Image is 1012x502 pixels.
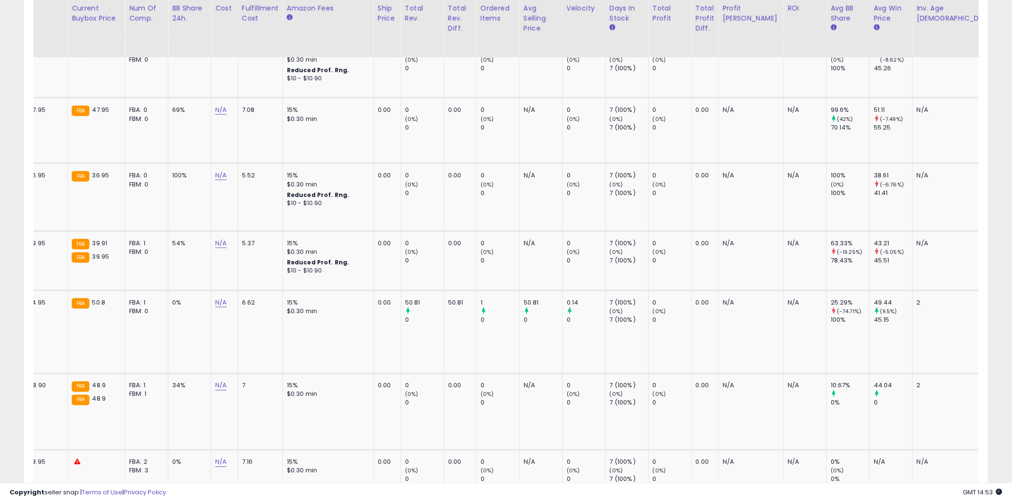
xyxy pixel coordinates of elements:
[215,298,227,307] a: N/A
[831,316,869,324] div: 100%
[215,171,227,180] a: N/A
[788,3,823,13] div: ROI
[831,106,869,114] div: 99.6%
[287,55,366,64] div: $0.30 min
[448,106,469,114] div: 0.00
[653,316,692,324] div: 0
[696,171,711,180] div: 0.00
[129,55,161,64] div: FBM: 0
[92,171,109,180] span: 36.95
[610,56,623,64] small: (0%)
[874,256,913,265] div: 45.51
[378,458,394,467] div: 0.00
[448,239,469,248] div: 0.00
[129,239,161,248] div: FBA: 1
[405,239,444,248] div: 0
[653,3,688,23] div: Total Profit
[378,171,394,180] div: 0.00
[653,181,666,188] small: (0%)
[653,56,666,64] small: (0%)
[82,488,122,497] a: Terms of Use
[10,488,44,497] strong: Copyright
[696,239,711,248] div: 0.00
[831,467,844,475] small: (0%)
[242,171,275,180] div: 5.52
[172,3,207,23] div: BB Share 24h.
[653,248,666,256] small: (0%)
[831,382,869,390] div: 10.67%
[567,248,580,256] small: (0%)
[92,105,109,114] span: 47.95
[448,298,469,307] div: 50.81
[481,123,519,132] div: 0
[831,399,869,407] div: 0%
[653,458,692,467] div: 0
[723,298,776,307] div: N/A
[405,189,444,197] div: 0
[92,298,105,307] span: 50.8
[831,64,869,73] div: 100%
[653,399,692,407] div: 0
[378,382,394,390] div: 0.00
[874,316,913,324] div: 45.15
[610,123,649,132] div: 7 (100%)
[405,64,444,73] div: 0
[788,239,819,248] div: N/A
[696,458,711,467] div: 0.00
[172,171,204,180] div: 100%
[481,298,519,307] div: 1
[378,239,394,248] div: 0.00
[696,382,711,390] div: 0.00
[287,390,366,399] div: $0.30 min
[287,267,366,275] div: $10 - $10.90
[567,181,580,188] small: (0%)
[653,115,666,123] small: (0%)
[92,394,106,404] span: 48.9
[405,399,444,407] div: 0
[917,298,1009,307] div: 2
[405,106,444,114] div: 0
[831,256,869,265] div: 78.43%
[448,171,469,180] div: 0.00
[917,458,1009,467] div: N/A
[874,382,913,390] div: 44.04
[653,391,666,398] small: (0%)
[72,382,89,392] small: FBA
[788,382,819,390] div: N/A
[129,307,161,316] div: FBM: 0
[874,123,913,132] div: 55.25
[610,106,649,114] div: 7 (100%)
[788,458,819,467] div: N/A
[92,252,109,261] span: 39.95
[567,256,605,265] div: 0
[72,3,121,23] div: Current Buybox Price
[874,189,913,197] div: 41.41
[880,56,904,64] small: (-8.62%)
[287,458,366,467] div: 15%
[172,298,204,307] div: 0%
[481,189,519,197] div: 0
[287,115,366,123] div: $0.30 min
[610,115,623,123] small: (0%)
[610,239,649,248] div: 7 (100%)
[696,3,715,33] div: Total Profit Diff.
[696,298,711,307] div: 0.00
[481,181,494,188] small: (0%)
[215,458,227,467] a: N/A
[610,256,649,265] div: 7 (100%)
[788,171,819,180] div: N/A
[567,189,605,197] div: 0
[874,171,913,180] div: 38.61
[610,307,623,315] small: (0%)
[92,239,107,248] span: 39.91
[172,239,204,248] div: 54%
[405,256,444,265] div: 0
[963,488,1002,497] span: 2025-08-13 14:53 GMT
[215,3,234,13] div: Cost
[567,106,605,114] div: 0
[831,239,869,248] div: 63.33%
[405,56,418,64] small: (0%)
[481,316,519,324] div: 0
[653,298,692,307] div: 0
[610,248,623,256] small: (0%)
